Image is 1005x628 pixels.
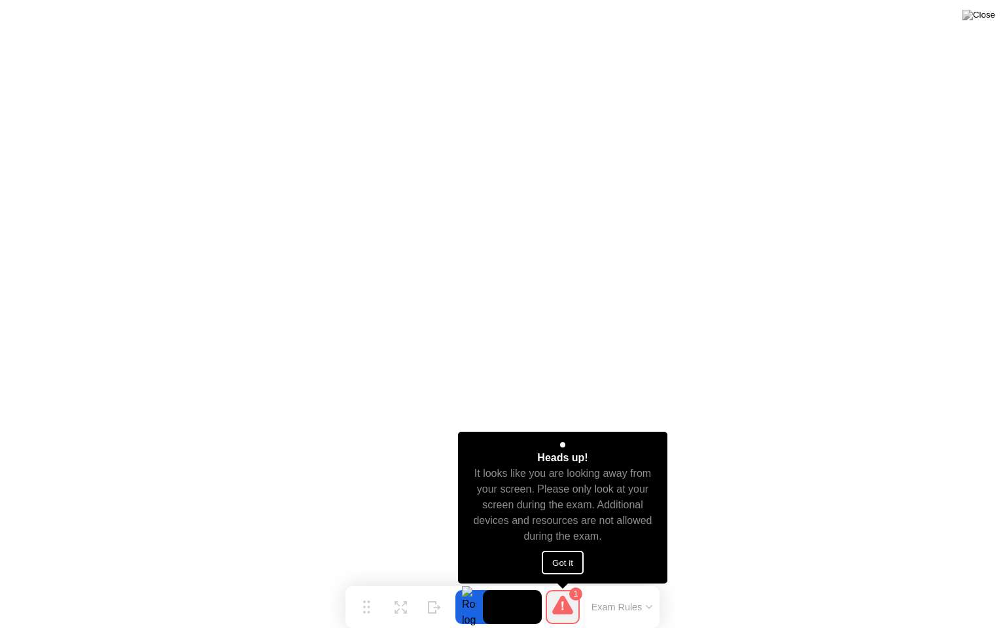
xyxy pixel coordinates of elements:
div: It looks like you are looking away from your screen. Please only look at your screen during the e... [470,466,656,544]
button: Got it [542,551,584,574]
img: Close [962,10,995,20]
div: 1 [569,587,582,601]
div: Heads up! [537,450,588,466]
button: Exam Rules [588,601,657,613]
